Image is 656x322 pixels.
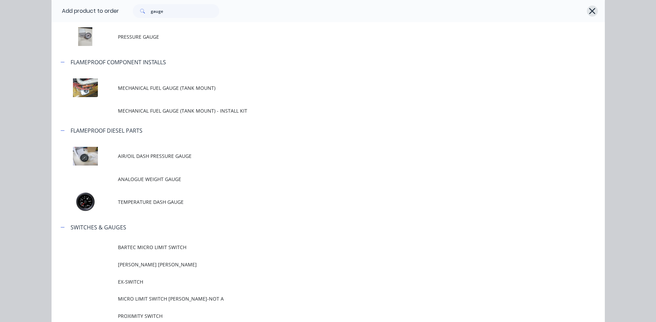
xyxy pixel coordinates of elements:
[118,261,507,268] span: [PERSON_NAME] [PERSON_NAME]
[118,244,507,251] span: BARTEC MICRO LIMIT SWITCH
[118,107,507,114] span: MECHANICAL FUEL GAUGE (TANK MOUNT) - INSTALL KIT
[118,278,507,285] span: EX-SWITCH
[71,126,142,135] div: FLAMEPROOF DIESEL PARTS
[118,295,507,302] span: MICRO LIMIT SWITCH [PERSON_NAME]-NOT A
[71,223,126,231] div: SWITCHES & GAUGES
[118,84,507,92] span: MECHANICAL FUEL GAUGE (TANK MOUNT)
[118,33,507,40] span: PRESSURE GAUGE
[118,176,507,183] span: ANALOGUE WEIGHT GAUGE
[118,198,507,206] span: TEMPERATURE DASH GAUGE
[118,152,507,160] span: AIR/OIL DASH PRESSURE GAUGE
[71,58,166,66] div: FLAMEPROOF COMPONENT INSTALLS
[151,4,219,18] input: Search...
[118,312,507,320] span: PROXIMITY SWITCH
